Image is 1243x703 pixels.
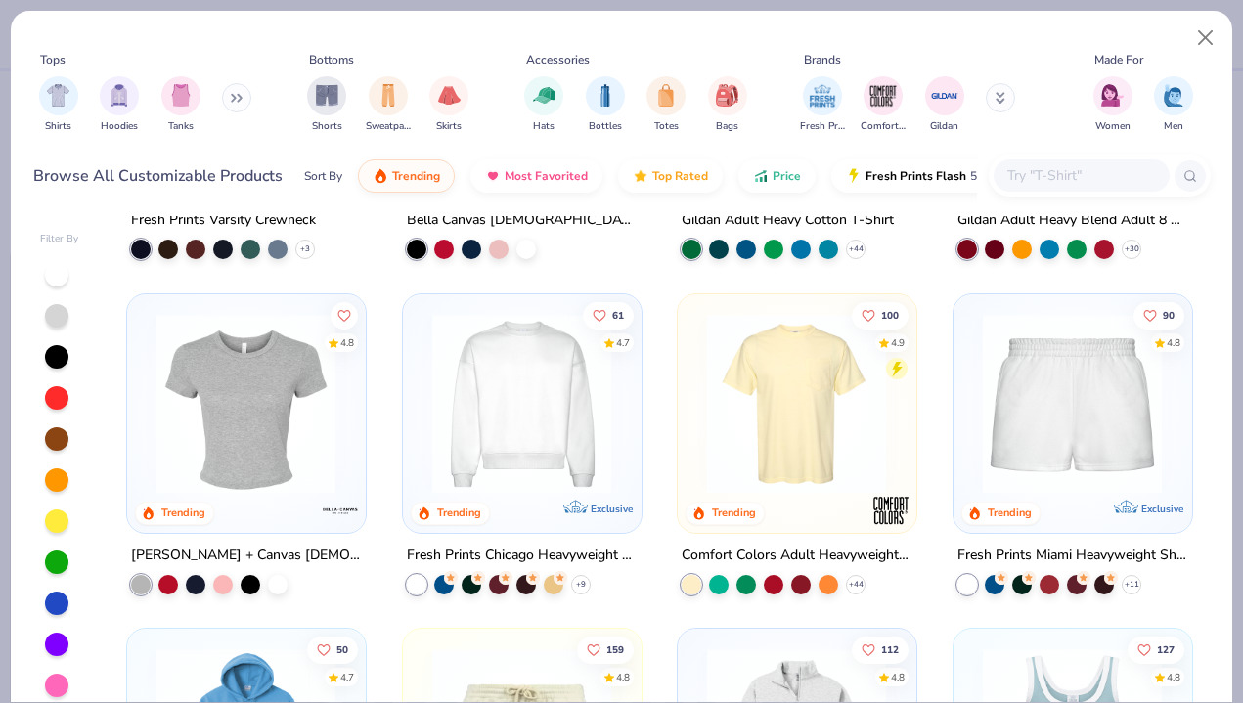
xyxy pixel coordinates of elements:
div: 4.9 [891,335,905,350]
div: filter for Hoodies [100,76,139,134]
button: filter button [1093,76,1132,134]
span: Comfort Colors [861,119,906,134]
div: Fresh Prints Miami Heavyweight Shorts [957,543,1188,567]
span: Trending [392,168,440,184]
div: 4.8 [616,670,630,684]
img: Hats Image [533,84,555,107]
span: Men [1164,119,1183,134]
div: filter for Bags [708,76,747,134]
span: + 11 [1124,578,1138,590]
div: 4.7 [340,670,354,684]
button: filter button [161,76,200,134]
div: filter for Shorts [307,76,346,134]
span: 112 [881,644,899,654]
span: 61 [612,310,624,320]
div: Fresh Prints Varsity Crewneck [131,207,316,232]
span: Sweatpants [366,119,411,134]
span: 5 day delivery [970,165,1043,188]
div: Brands [804,51,841,68]
span: Gildan [930,119,958,134]
span: Bags [716,119,738,134]
div: Tops [40,51,66,68]
span: 100 [881,310,899,320]
span: + 44 [849,242,864,254]
div: filter for Tanks [161,76,200,134]
img: Skirts Image [438,84,461,107]
button: Like [1128,636,1184,663]
button: filter button [646,76,686,134]
button: filter button [925,76,964,134]
div: [PERSON_NAME] + Canvas [DEMOGRAPHIC_DATA]' Micro Ribbed Baby Tee [131,543,362,567]
img: Women Image [1101,84,1124,107]
button: Like [583,301,634,329]
span: 127 [1157,644,1175,654]
span: Bottles [589,119,622,134]
img: flash.gif [846,168,862,184]
div: Browse All Customizable Products [33,164,283,188]
img: trending.gif [373,168,388,184]
span: 159 [606,644,624,654]
span: Skirts [436,119,462,134]
button: Like [331,301,358,329]
img: Bags Image [716,84,737,107]
img: Shorts Image [316,84,338,107]
img: 284e3bdb-833f-4f21-a3b0-720291adcbd9 [697,313,896,493]
button: filter button [429,76,468,134]
img: 1358499d-a160-429c-9f1e-ad7a3dc244c9 [422,313,621,493]
button: Fresh Prints Flash5 day delivery [831,159,1057,193]
span: 90 [1163,310,1175,320]
img: 9145e166-e82d-49ae-94f7-186c20e691c9 [621,313,820,493]
span: Exclusive [590,502,632,514]
span: Women [1095,119,1131,134]
div: Accessories [526,51,590,68]
img: Bottles Image [595,84,616,107]
span: Hoodies [101,119,138,134]
img: Comfort Colors Image [868,81,898,110]
div: filter for Hats [524,76,563,134]
div: Made For [1094,51,1143,68]
button: Like [577,636,634,663]
span: + 9 [576,578,586,590]
button: Like [852,636,909,663]
button: Like [307,636,358,663]
div: Sort By [304,167,342,185]
div: 4.8 [1167,670,1180,684]
button: Top Rated [618,159,723,193]
img: Shirts Image [47,84,69,107]
div: filter for Men [1154,76,1193,134]
div: filter for Gildan [925,76,964,134]
img: Tanks Image [170,84,192,107]
button: filter button [307,76,346,134]
div: Gildan Adult Heavy Blend Adult 8 Oz. 50/50 Fleece Crew [957,207,1188,232]
span: Top Rated [652,168,708,184]
button: Most Favorited [470,159,602,193]
img: Fresh Prints Image [808,81,837,110]
button: filter button [100,76,139,134]
div: Gildan Adult Heavy Cotton T-Shirt [682,207,894,232]
span: + 44 [849,578,864,590]
input: Try "T-Shirt" [1005,164,1156,187]
div: filter for Shirts [39,76,78,134]
div: Comfort Colors Adult Heavyweight RS Pocket T-Shirt [682,543,912,567]
button: filter button [800,76,845,134]
img: aa15adeb-cc10-480b-b531-6e6e449d5067 [147,313,345,493]
img: Comfort Colors logo [871,490,910,529]
div: 4.8 [340,335,354,350]
div: Filter By [40,232,79,246]
button: Like [1133,301,1184,329]
span: Shorts [312,119,342,134]
span: Shirts [45,119,71,134]
button: filter button [586,76,625,134]
span: Totes [654,119,679,134]
div: filter for Skirts [429,76,468,134]
img: Bella + Canvas logo [321,490,360,529]
img: Hoodies Image [109,84,130,107]
button: filter button [39,76,78,134]
div: filter for Totes [646,76,686,134]
button: Price [738,159,816,193]
span: Most Favorited [505,168,588,184]
div: 4.8 [1167,335,1180,350]
img: Men Image [1163,84,1184,107]
div: filter for Women [1093,76,1132,134]
span: Price [773,168,801,184]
